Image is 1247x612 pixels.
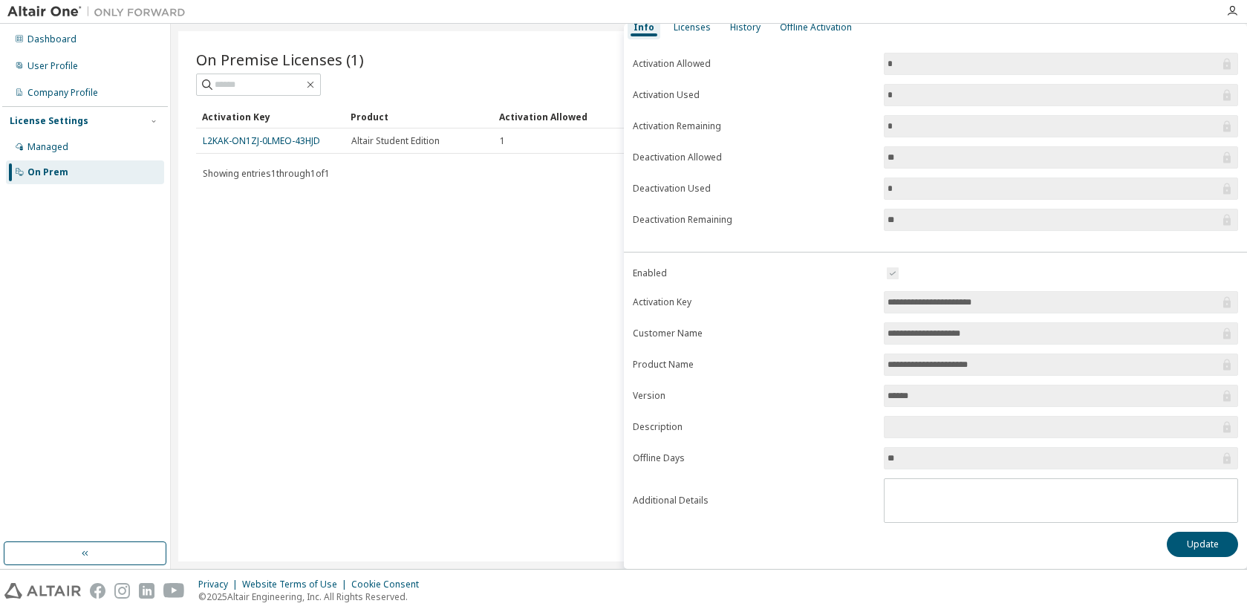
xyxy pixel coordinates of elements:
div: Licenses [674,22,711,33]
div: Info [634,22,654,33]
div: Website Terms of Use [242,579,351,590]
div: Dashboard [27,33,76,45]
a: L2KAK-ON1ZJ-0LMEO-43HJD [203,134,320,147]
label: Activation Allowed [633,58,875,70]
label: Customer Name [633,328,875,339]
img: linkedin.svg [139,583,154,599]
label: Activation Key [633,296,875,308]
span: Altair Student Edition [351,135,440,147]
div: License Settings [10,115,88,127]
label: Description [633,421,875,433]
div: Activation Key [202,105,339,128]
div: Managed [27,141,68,153]
label: Deactivation Used [633,183,875,195]
img: Altair One [7,4,193,19]
div: Company Profile [27,87,98,99]
span: 1 [500,135,505,147]
div: History [730,22,761,33]
div: Cookie Consent [351,579,428,590]
img: facebook.svg [90,583,105,599]
div: Offline Activation [780,22,852,33]
img: youtube.svg [163,583,185,599]
label: Activation Remaining [633,120,875,132]
div: User Profile [27,60,78,72]
div: On Prem [27,166,68,178]
p: © 2025 Altair Engineering, Inc. All Rights Reserved. [198,590,428,603]
label: Activation Used [633,89,875,101]
label: Product Name [633,359,875,371]
div: Privacy [198,579,242,590]
label: Deactivation Remaining [633,214,875,226]
img: altair_logo.svg [4,583,81,599]
button: Update [1167,532,1238,557]
span: On Premise Licenses (1) [196,49,364,70]
label: Enabled [633,267,875,279]
div: Activation Allowed [499,105,636,128]
img: instagram.svg [114,583,130,599]
label: Additional Details [633,495,875,507]
label: Offline Days [633,452,875,464]
div: Product [351,105,487,128]
label: Version [633,390,875,402]
span: Showing entries 1 through 1 of 1 [203,167,330,180]
label: Deactivation Allowed [633,152,875,163]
